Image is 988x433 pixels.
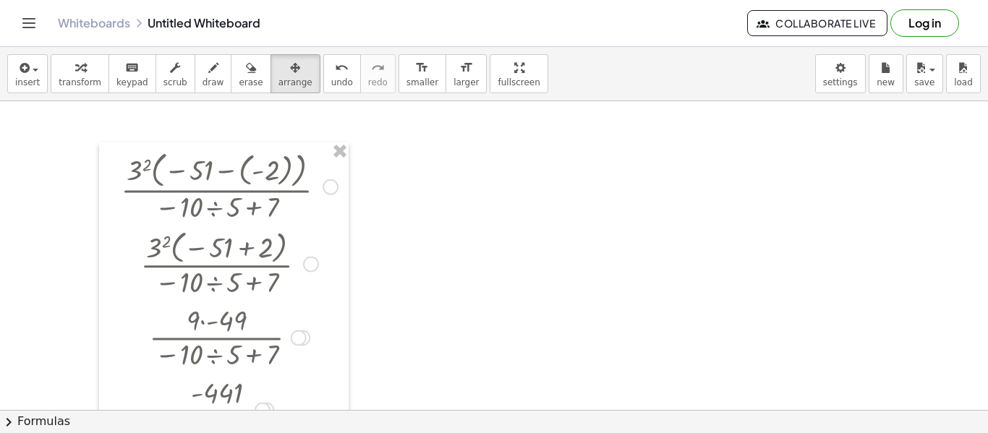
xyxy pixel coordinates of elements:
[759,17,875,30] span: Collaborate Live
[914,77,934,87] span: save
[163,77,187,87] span: scrub
[490,54,548,93] button: fullscreen
[108,54,156,93] button: keyboardkeypad
[906,54,943,93] button: save
[7,54,48,93] button: insert
[446,54,487,93] button: format_sizelarger
[823,77,858,87] span: settings
[954,77,973,87] span: load
[453,77,479,87] span: larger
[116,77,148,87] span: keypad
[869,54,903,93] button: new
[203,77,224,87] span: draw
[58,16,130,30] a: Whiteboards
[815,54,866,93] button: settings
[459,59,473,77] i: format_size
[278,77,312,87] span: arrange
[415,59,429,77] i: format_size
[368,77,388,87] span: redo
[231,54,271,93] button: erase
[156,54,195,93] button: scrub
[360,54,396,93] button: redoredo
[406,77,438,87] span: smaller
[877,77,895,87] span: new
[498,77,540,87] span: fullscreen
[331,77,353,87] span: undo
[335,59,349,77] i: undo
[125,59,139,77] i: keyboard
[946,54,981,93] button: load
[371,59,385,77] i: redo
[239,77,263,87] span: erase
[890,9,959,37] button: Log in
[323,54,361,93] button: undoundo
[17,12,41,35] button: Toggle navigation
[271,54,320,93] button: arrange
[195,54,232,93] button: draw
[15,77,40,87] span: insert
[399,54,446,93] button: format_sizesmaller
[51,54,109,93] button: transform
[59,77,101,87] span: transform
[747,10,887,36] button: Collaborate Live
